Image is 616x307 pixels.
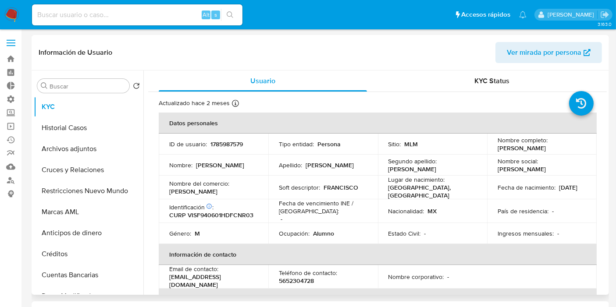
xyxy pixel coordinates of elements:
p: País de residencia : [498,207,548,215]
p: Soft descriptor : [279,183,320,191]
p: MX [428,207,437,215]
p: Actualizado hace 2 meses [159,99,230,107]
button: Restricciones Nuevo Mundo [34,180,143,201]
p: Sitio : [388,140,401,148]
input: Buscar usuario o caso... [32,9,242,21]
p: [PERSON_NAME] [388,165,437,173]
p: Email de contacto : [169,265,218,273]
span: KYC Status [475,76,510,86]
button: Créditos [34,243,143,265]
p: Fecha de nacimiento : [498,183,555,191]
a: Notificaciones [519,11,527,18]
p: [EMAIL_ADDRESS][DOMAIN_NAME] [169,273,254,289]
th: Información de contacto [159,244,597,265]
p: daniela.lagunesrodriguez@mercadolibre.com.mx [548,11,597,19]
p: - [424,229,426,237]
p: Tipo entidad : [279,140,314,148]
p: Nombre : [169,161,192,169]
p: Ocupación : [279,229,310,237]
p: [PERSON_NAME] [498,165,546,173]
th: Datos personales [159,113,597,134]
p: [PERSON_NAME] [306,161,354,169]
p: [DATE] [559,183,577,191]
p: [PERSON_NAME] [196,161,244,169]
button: Historial Casos [34,117,143,138]
button: Volver al orden por defecto [133,82,140,92]
button: Marcas AML [34,201,143,222]
span: s [214,11,217,19]
p: Persona [317,140,341,148]
span: Ver mirada por persona [507,42,581,63]
button: Ver mirada por persona [495,42,602,63]
p: MLM [405,140,418,148]
p: Nombre completo : [498,136,548,144]
span: Alt [203,11,210,19]
p: Estado Civil : [388,229,421,237]
p: Teléfono de contacto : [279,269,337,277]
p: - [552,207,554,215]
p: - [281,215,282,223]
button: search-icon [221,9,239,21]
p: 1785987579 [210,140,243,148]
p: - [448,273,449,281]
p: M [195,229,200,237]
p: Segundo apellido : [388,157,437,165]
button: Archivos adjuntos [34,138,143,159]
p: Nombre del comercio : [169,180,229,187]
p: 5652304728 [279,277,314,285]
span: Accesos rápidos [461,10,510,19]
button: Cuentas Bancarias [34,265,143,286]
p: Nombre corporativo : [388,273,444,281]
p: Alumno [313,229,334,237]
p: [GEOGRAPHIC_DATA], [GEOGRAPHIC_DATA] [388,183,474,199]
p: [PERSON_NAME] [498,144,546,152]
p: [PERSON_NAME] [169,187,217,195]
p: Apellido : [279,161,302,169]
button: Datos Modificados [34,286,143,307]
p: FRANCISCO [324,183,358,191]
button: Buscar [41,82,48,89]
p: ID de usuario : [169,140,207,148]
p: Identificación : [169,203,214,211]
p: Nacionalidad : [388,207,424,215]
p: CURP VISF940601HDFCNR03 [169,211,253,219]
h1: Información de Usuario [39,48,112,57]
p: Nombre social : [498,157,538,165]
button: KYC [34,96,143,117]
p: Género : [169,229,191,237]
button: Cruces y Relaciones [34,159,143,180]
p: - [557,229,559,237]
p: Fecha de vencimiento INE / [GEOGRAPHIC_DATA] : [279,199,367,215]
input: Buscar [50,82,126,90]
span: Usuario [250,76,275,86]
p: Lugar de nacimiento : [388,176,445,183]
button: Anticipos de dinero [34,222,143,243]
p: Ingresos mensuales : [498,229,554,237]
a: Salir [600,10,609,19]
